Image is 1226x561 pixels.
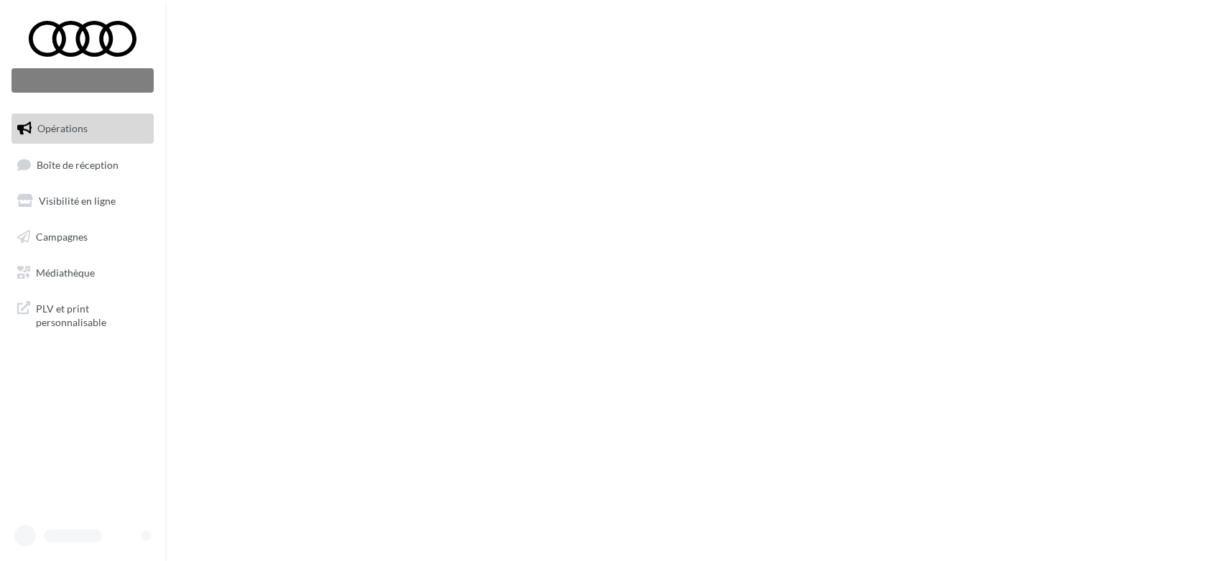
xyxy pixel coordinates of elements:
[9,293,157,335] a: PLV et print personnalisable
[39,195,116,207] span: Visibilité en ligne
[9,186,157,216] a: Visibilité en ligne
[9,258,157,288] a: Médiathèque
[9,149,157,180] a: Boîte de réception
[36,231,88,243] span: Campagnes
[37,158,119,170] span: Boîte de réception
[9,222,157,252] a: Campagnes
[9,113,157,144] a: Opérations
[37,122,88,134] span: Opérations
[11,68,154,93] div: Nouvelle campagne
[36,266,95,278] span: Médiathèque
[36,299,148,330] span: PLV et print personnalisable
